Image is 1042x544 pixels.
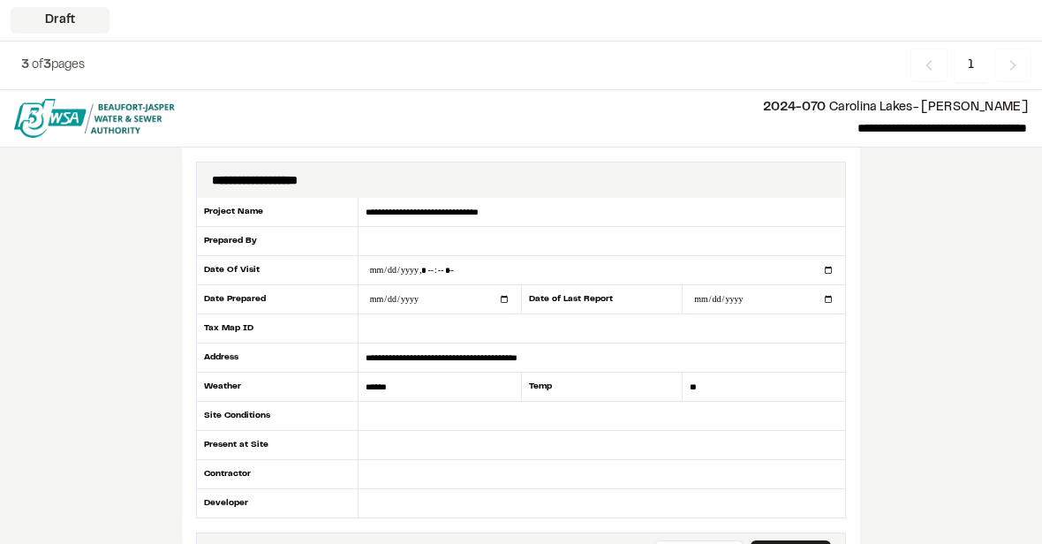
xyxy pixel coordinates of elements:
[196,373,359,402] div: Weather
[763,102,827,113] span: 2024-070
[196,285,359,314] div: Date Prepared
[521,373,683,402] div: Temp
[196,227,359,256] div: Prepared By
[189,98,1028,117] p: Carolina Lakes- [PERSON_NAME]
[196,402,359,431] div: Site Conditions
[11,7,109,34] div: Draft
[196,314,359,344] div: Tax Map ID
[21,60,29,71] span: 3
[521,285,683,314] div: Date of Last Report
[14,99,175,138] img: file
[21,56,85,75] p: of pages
[196,256,359,285] div: Date Of Visit
[196,460,359,489] div: Contractor
[955,49,987,82] span: 1
[196,344,359,373] div: Address
[196,198,359,227] div: Project Name
[196,489,359,518] div: Developer
[196,431,359,460] div: Present at Site
[43,60,51,71] span: 3
[910,49,1031,82] nav: Navigation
